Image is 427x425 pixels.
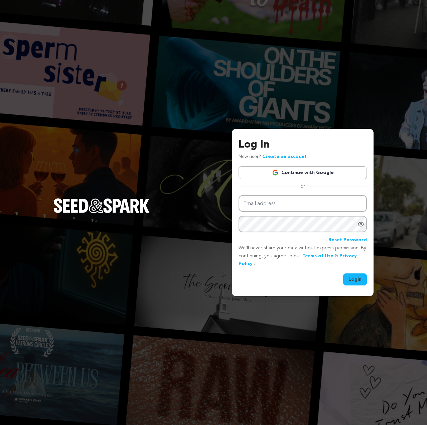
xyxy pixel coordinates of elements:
[262,154,307,159] a: Create an account
[343,273,367,285] button: Login
[296,183,309,190] span: or
[53,198,150,227] a: Seed&Spark Homepage
[239,195,367,212] input: Email address
[239,153,307,161] p: New user?
[239,244,367,268] p: We’ll never share your data without express permission. By continuing, you agree to our & .
[358,221,364,228] a: Show password as plain text. Warning: this will display your password on the screen.
[53,198,150,213] img: Seed&Spark Logo
[302,254,333,258] a: Terms of Use
[239,137,367,153] h3: Log In
[272,169,279,176] img: Google logo
[328,236,367,244] a: Reset Password
[239,166,367,179] a: Continue with Google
